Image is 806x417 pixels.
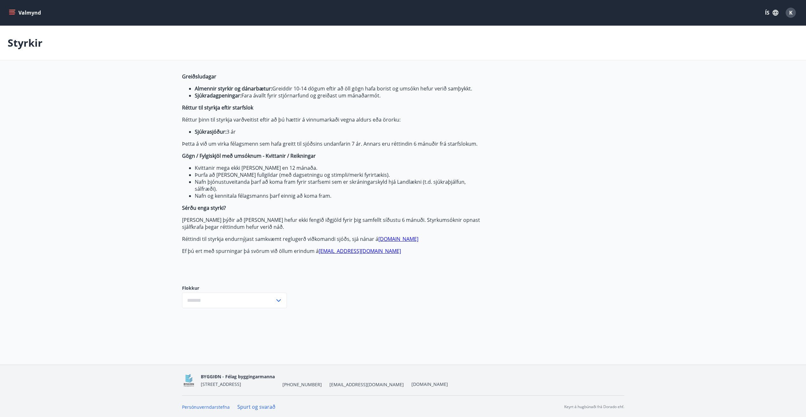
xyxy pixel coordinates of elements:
li: Þurfa að [PERSON_NAME] fullgildar (með dagsetningu og stimpli/merki fyrirtækis). [195,171,482,178]
p: Réttindi til styrkja endurnýjast samkvæmt reglugerð viðkomandi sjóðs, sjá nánar á [182,235,482,242]
button: menu [8,7,44,18]
span: [STREET_ADDRESS] [201,381,241,387]
li: Nafn og kennitala félagsmanns þarf einnig að koma fram. [195,192,482,199]
button: ÍS [762,7,782,18]
p: Styrkir [8,36,43,50]
button: K [783,5,798,20]
a: Spurt og svarað [237,403,275,410]
p: Ef þú ert með spurningar þá svörum við öllum erindum á [182,248,482,255]
img: BKlGVmlTW1Qrz68WFGMFQUcXHWdQd7yePWMkvn3i.png [182,374,196,387]
span: [PHONE_NUMBER] [282,381,322,388]
span: [EMAIL_ADDRESS][DOMAIN_NAME] [329,381,404,388]
p: Þetta á við um virka félagsmenn sem hafa greitt til sjóðsins undanfarin 7 ár. Annars eru réttindi... [182,140,482,147]
li: Kvittanir mega ekki [PERSON_NAME] en 12 mánaða. [195,164,482,171]
p: Réttur þinn til styrkja varðveitist eftir að þú hættir á vinnumarkaði vegna aldurs eða örorku: [182,116,482,123]
li: Nafn þjónustuveitanda þarf að koma fram fyrir starfsemi sem er skráningarskyld hjá Landlækni (t.d... [195,178,482,192]
strong: Sérðu enga styrki? [182,204,226,211]
p: [PERSON_NAME] þýðir að [PERSON_NAME] hefur ekki fengið iðgjöld fyrir þig samfellt síðustu 6 mánuð... [182,216,482,230]
strong: Sjúkrasjóður: [195,128,227,135]
span: K [789,9,793,16]
li: 3 ár [195,128,482,135]
a: [EMAIL_ADDRESS][DOMAIN_NAME] [319,248,401,255]
strong: Gögn / Fylgiskjöl með umsóknum - Kvittanir / Reikningar [182,152,316,159]
a: [DOMAIN_NAME] [378,235,418,242]
strong: Greiðsludagar [182,73,216,80]
li: Fara ávallt fyrir stjórnarfund og greiðast um mánaðarmót. [195,92,482,99]
strong: Almennir styrkir og dánarbætur: [195,85,272,92]
a: Persónuverndarstefna [182,404,230,410]
li: Greiddir 10-14 dögum eftir að öll gögn hafa borist og umsókn hefur verið samþykkt. [195,85,482,92]
label: Flokkur [182,285,287,291]
a: [DOMAIN_NAME] [411,381,448,387]
strong: Réttur til styrkja eftir starfslok [182,104,253,111]
p: Keyrt á hugbúnaði frá Dorado ehf. [564,404,624,410]
span: BYGGIÐN - Félag byggingarmanna [201,374,275,380]
strong: Sjúkradagpeningar: [195,92,241,99]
